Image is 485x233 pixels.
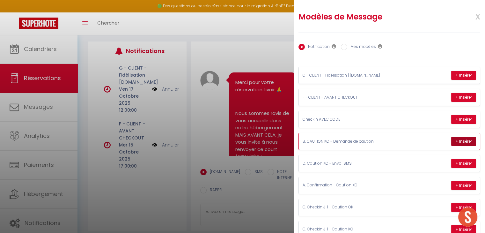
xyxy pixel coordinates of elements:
[303,94,398,101] p: F - CLIENT - AVANT CHECKOUT
[298,12,447,22] h2: Modèles de Message
[451,93,476,102] button: + Insérer
[451,71,476,80] button: + Insérer
[303,161,398,167] p: D. Caution KO - Envoi SMS
[460,9,480,24] span: x
[451,159,476,168] button: + Insérer
[303,226,398,232] p: C. Checkin J-1 - Caution KO
[303,182,398,188] p: A. Confirmation - Caution KO
[451,115,476,124] button: + Insérer
[303,204,398,210] p: C. Checkin J-1 - Caution OK
[451,137,476,146] button: + Insérer
[458,207,477,227] div: Open chat
[303,72,398,79] p: G - CLIENT - Fidélisation | [DOMAIN_NAME]
[303,117,398,123] p: Checkin AVEC CODE
[303,139,398,145] p: B. CAUTION KO - Demande de caution
[332,44,336,49] i: Les notifications sont visibles par toi et ton équipe
[451,181,476,190] button: + Insérer
[305,44,330,51] label: Notification
[347,44,376,51] label: Mes modèles
[378,44,382,49] i: Les modèles généraux sont visibles par vous et votre équipe
[451,203,476,212] button: + Insérer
